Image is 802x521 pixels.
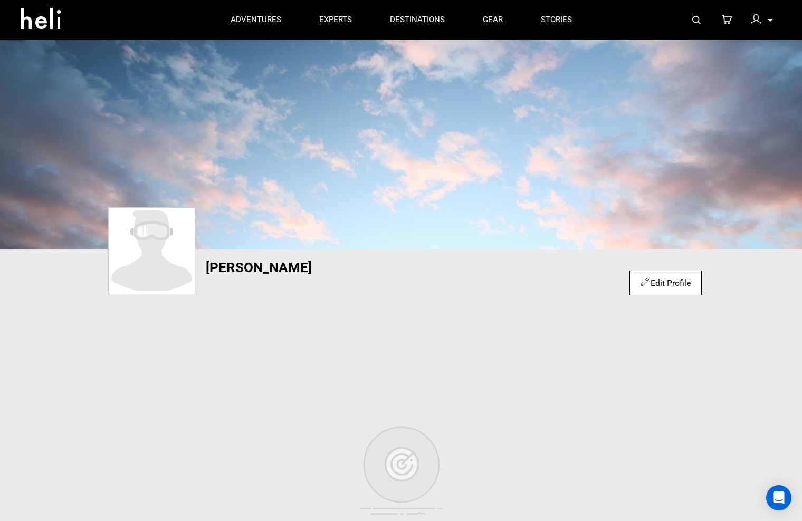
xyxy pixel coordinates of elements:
[359,426,443,515] img: empty cart
[766,485,791,510] div: Open Intercom Messenger
[319,14,352,25] p: experts
[692,16,701,24] img: search-bar-icon.svg
[111,210,193,291] img: dummy-profile.svg
[390,14,445,25] p: destinations
[206,260,501,275] h1: [PERSON_NAME]
[751,14,761,25] img: signin-icon-3x.png
[641,278,691,288] a: Edit Profile
[231,14,281,25] p: adventures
